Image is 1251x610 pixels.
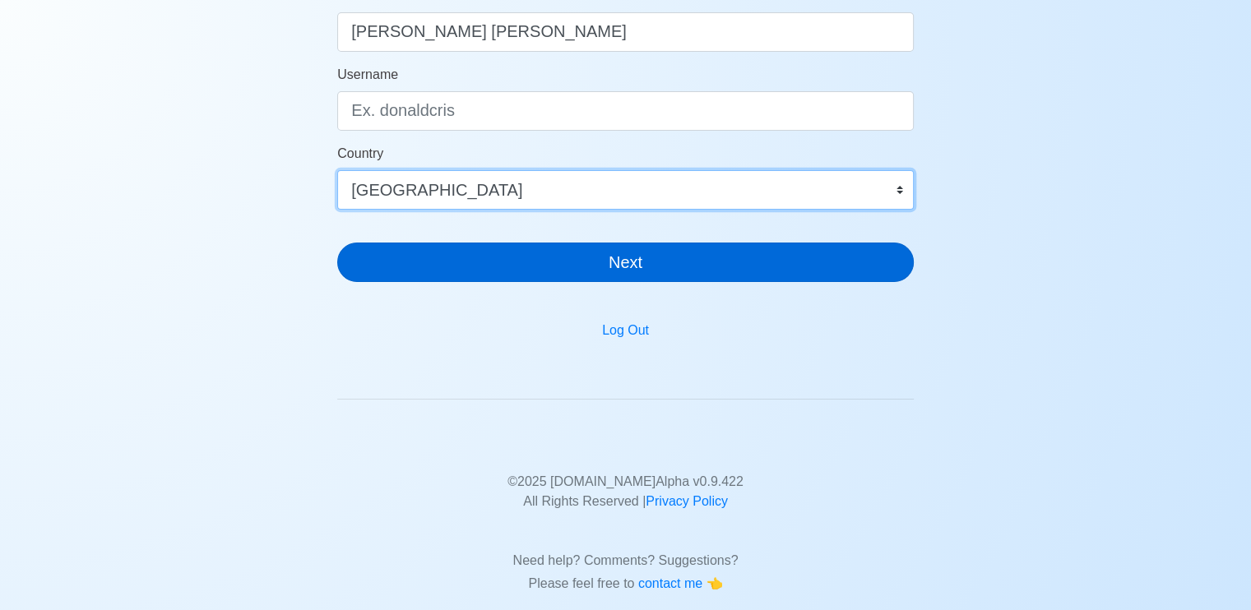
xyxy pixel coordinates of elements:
label: Country [337,144,383,164]
input: Ex. donaldcris [337,91,914,131]
p: Need help? Comments? Suggestions? [350,531,901,571]
span: Username [337,67,398,81]
p: Please feel free to [350,574,901,594]
button: Log Out [591,315,660,346]
input: Your Fullname [337,12,914,52]
span: point [707,576,723,590]
span: contact me [638,576,707,590]
button: Next [337,243,914,282]
p: © 2025 [DOMAIN_NAME] Alpha v 0.9.422 All Rights Reserved | [350,452,901,511]
a: Privacy Policy [646,494,728,508]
